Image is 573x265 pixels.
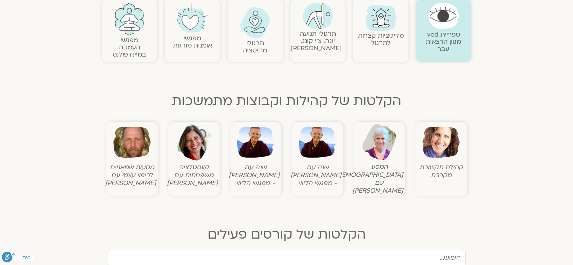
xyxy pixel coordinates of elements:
[173,34,212,50] a: מפגשיאומנות מודעת
[113,36,146,59] a: מפגשיהעמקה במיינדפולנס
[243,39,267,55] a: תרגולימדיטציה
[291,29,342,52] a: תרגולי תנועהיוגה, צ׳י קונג, [PERSON_NAME]
[355,163,403,195] figcaption: המסע [DEMOGRAPHIC_DATA] עם [PERSON_NAME]
[358,31,404,47] a: מדיטציות קצרות לתרגול
[102,93,471,109] h2: הקלטות של קהילות וקבוצות מתמשכות
[293,163,341,187] figcaption: שנה עם [PERSON_NAME] - מפגשי הליווי
[108,163,156,187] figcaption: מסעות שמאניים לריפוי עצמי עם [PERSON_NAME]
[426,30,461,53] a: ספריית vodמגוון הרצאות עבר
[232,163,280,187] figcaption: שנה עם [PERSON_NAME] - מפגשי הליווי
[417,163,465,179] figcaption: קהילת תקשורת מקרבת
[102,227,471,242] h2: הקלטות של קורסים פעילים
[170,163,218,187] figcaption: קונסטלציה משפחתית עם [PERSON_NAME]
